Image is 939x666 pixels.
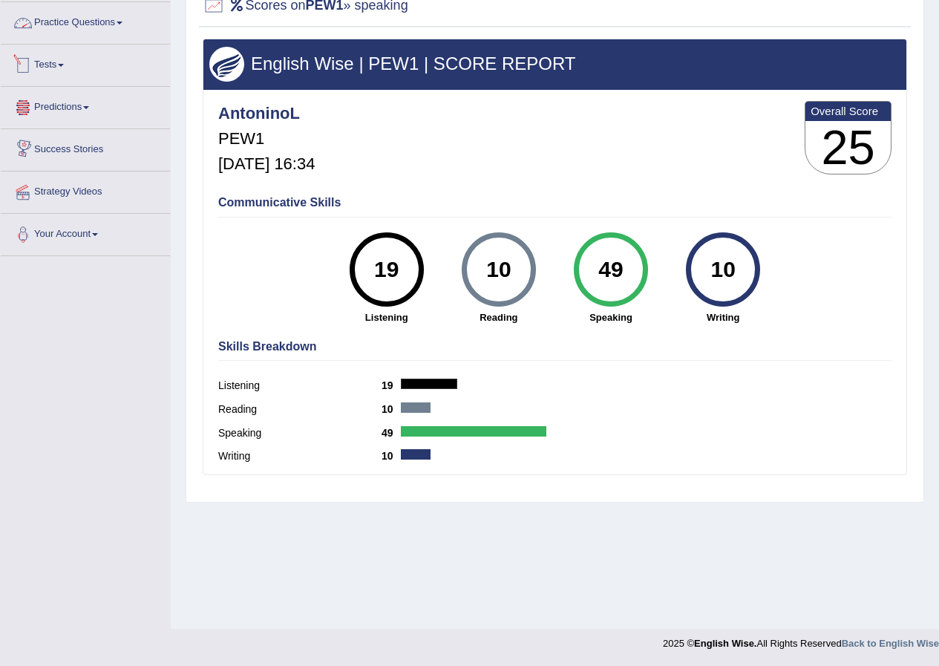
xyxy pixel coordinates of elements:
[209,47,244,82] img: wings.png
[1,214,170,251] a: Your Account
[1,129,170,166] a: Success Stories
[338,310,435,324] strong: Listening
[218,155,315,173] h5: [DATE] 16:34
[382,450,401,462] b: 10
[562,310,659,324] strong: Speaking
[218,105,315,123] h4: AntoninoL
[1,87,170,124] a: Predictions
[218,130,315,148] h5: PEW1
[811,105,886,117] b: Overall Score
[1,45,170,82] a: Tests
[209,54,900,74] h3: English Wise | PEW1 | SCORE REPORT
[218,196,891,209] h4: Communicative Skills
[382,379,401,391] b: 19
[218,425,382,441] label: Speaking
[805,121,891,174] h3: 25
[1,2,170,39] a: Practice Questions
[663,629,939,650] div: 2025 © All Rights Reserved
[694,638,756,649] strong: English Wise.
[359,238,413,301] div: 19
[583,238,638,301] div: 49
[675,310,772,324] strong: Writing
[1,172,170,209] a: Strategy Videos
[842,638,939,649] a: Back to English Wise
[696,238,750,301] div: 10
[218,378,382,394] label: Listening
[450,310,547,324] strong: Reading
[218,340,891,353] h4: Skills Breakdown
[218,402,382,417] label: Reading
[471,238,526,301] div: 10
[218,448,382,464] label: Writing
[382,427,401,439] b: 49
[382,403,401,415] b: 10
